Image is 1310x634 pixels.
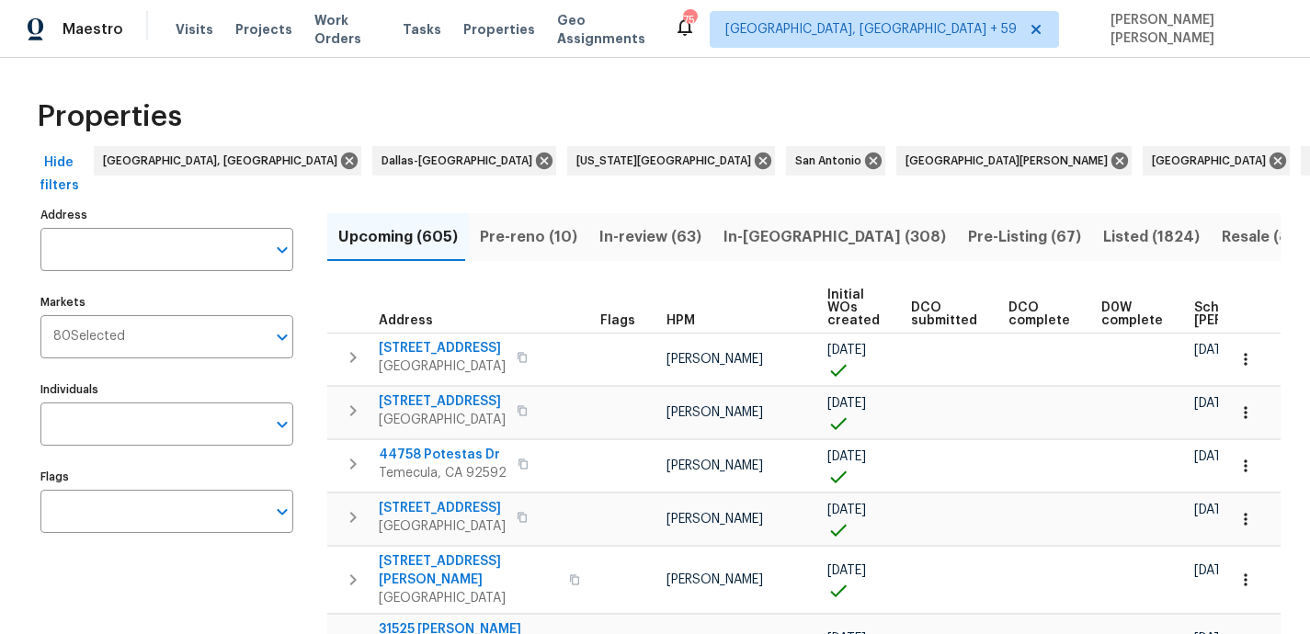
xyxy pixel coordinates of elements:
button: Open [269,499,295,525]
div: [GEOGRAPHIC_DATA] [1143,146,1290,175]
button: Open [269,324,295,350]
span: Dallas-[GEOGRAPHIC_DATA] [382,152,540,170]
span: [GEOGRAPHIC_DATA] [379,411,506,429]
label: Individuals [40,384,293,395]
span: 80 Selected [53,329,125,345]
label: Markets [40,297,293,308]
span: [DATE] [1194,344,1233,357]
span: DCO submitted [911,301,977,327]
span: Pre-reno (10) [480,224,577,250]
span: Tasks [403,23,441,36]
span: Maestro [63,20,123,39]
span: [STREET_ADDRESS] [379,499,506,517]
span: Initial WOs created [827,289,880,327]
button: Open [269,412,295,437]
span: Work Orders [314,11,381,48]
span: [GEOGRAPHIC_DATA], [GEOGRAPHIC_DATA] + 59 [725,20,1017,39]
div: [GEOGRAPHIC_DATA], [GEOGRAPHIC_DATA] [94,146,361,175]
div: [US_STATE][GEOGRAPHIC_DATA] [567,146,775,175]
span: Scheduled [PERSON_NAME] [1194,301,1298,327]
span: Hide filters [37,152,81,197]
span: Pre-Listing (67) [968,224,1081,250]
span: Projects [235,20,292,39]
span: [DATE] [1194,397,1233,410]
span: Visits [176,20,213,39]
span: Flags [600,314,635,327]
span: San Antonio [795,152,869,170]
span: [PERSON_NAME] [666,353,763,366]
span: [PERSON_NAME] [666,459,763,472]
span: [GEOGRAPHIC_DATA][PERSON_NAME] [906,152,1115,170]
span: [GEOGRAPHIC_DATA], [GEOGRAPHIC_DATA] [103,152,345,170]
span: [PERSON_NAME] [666,406,763,419]
label: Address [40,209,293,221]
span: [DATE] [1194,450,1233,463]
span: Geo Assignments [557,11,652,48]
span: [GEOGRAPHIC_DATA] [379,357,506,376]
span: [DATE] [1194,504,1233,516]
span: Listed (1824) [1103,224,1200,250]
span: [STREET_ADDRESS] [379,392,506,411]
span: [PERSON_NAME] [PERSON_NAME] [1103,11,1282,48]
div: San Antonio [786,146,885,175]
span: [STREET_ADDRESS] [379,339,506,357]
span: Properties [37,108,182,126]
span: [DATE] [1194,564,1233,577]
span: [GEOGRAPHIC_DATA] [1152,152,1273,170]
label: Flags [40,471,293,482]
span: 44758 Potestas Dr [379,446,507,464]
span: [PERSON_NAME] [666,513,763,526]
span: [US_STATE][GEOGRAPHIC_DATA] [576,152,758,170]
span: [STREET_ADDRESS][PERSON_NAME] [379,552,558,589]
button: Open [269,237,295,263]
span: [GEOGRAPHIC_DATA] [379,517,506,536]
span: Properties [463,20,535,39]
span: [DATE] [827,397,866,410]
span: HPM [666,314,695,327]
div: [GEOGRAPHIC_DATA][PERSON_NAME] [896,146,1132,175]
div: 754 [683,11,696,29]
span: [DATE] [827,450,866,463]
div: Dallas-[GEOGRAPHIC_DATA] [372,146,556,175]
span: [DATE] [827,504,866,516]
span: Temecula, CA 92592 [379,464,507,482]
span: Upcoming (605) [338,224,458,250]
span: [PERSON_NAME] [666,573,763,586]
span: DCO complete [1008,301,1070,327]
span: D0W complete [1101,301,1163,327]
span: [GEOGRAPHIC_DATA] [379,589,558,607]
span: Address [379,314,433,327]
span: [DATE] [827,344,866,357]
span: [DATE] [827,564,866,577]
button: Hide filters [29,146,88,202]
span: In-review (63) [599,224,701,250]
span: In-[GEOGRAPHIC_DATA] (308) [723,224,946,250]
